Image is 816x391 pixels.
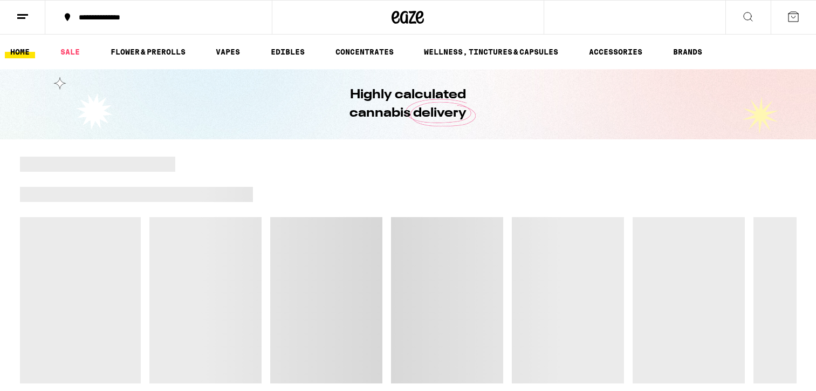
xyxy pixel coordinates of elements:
a: CONCENTRATES [330,45,399,58]
a: ACCESSORIES [584,45,648,58]
a: EDIBLES [265,45,310,58]
a: SALE [55,45,85,58]
h1: Highly calculated cannabis delivery [319,86,497,123]
a: WELLNESS, TINCTURES & CAPSULES [419,45,564,58]
button: BRANDS [668,45,708,58]
a: VAPES [210,45,245,58]
a: FLOWER & PREROLLS [105,45,191,58]
a: HOME [5,45,35,58]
